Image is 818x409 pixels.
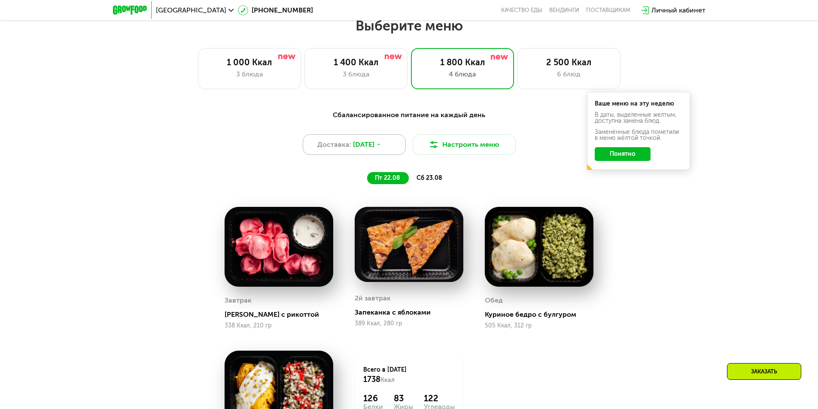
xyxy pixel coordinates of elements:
span: 1738 [363,375,380,384]
button: Понятно [595,147,651,161]
a: Вендинги [549,7,579,14]
div: Заменённые блюда пометили в меню жёлтой точкой. [595,129,682,141]
div: 122 [424,393,455,403]
div: 2 500 Ккал [526,57,611,67]
span: пт 22.08 [375,174,400,182]
div: Ваше меню на эту неделю [595,101,682,107]
div: 1 800 Ккал [420,57,505,67]
button: Настроить меню [413,134,516,155]
div: 126 [363,393,383,403]
div: Всего в [DATE] [363,366,455,385]
div: 389 Ккал, 280 гр [355,320,463,327]
div: 83 [394,393,413,403]
a: [PHONE_NUMBER] [238,5,313,15]
div: Личный кабинет [651,5,705,15]
div: Завтрак [225,294,252,307]
div: 2й завтрак [355,292,391,305]
span: [GEOGRAPHIC_DATA] [156,7,226,14]
div: поставщикам [586,7,630,14]
span: Ккал [380,376,395,384]
div: 1 000 Ккал [207,57,292,67]
div: Заказать [727,363,801,380]
div: 1 400 Ккал [313,57,398,67]
div: В даты, выделенные желтым, доступна замена блюд. [595,112,682,124]
a: Качество еды [501,7,542,14]
div: 3 блюда [313,69,398,79]
span: [DATE] [353,139,374,150]
div: 505 Ккал, 312 гр [485,322,593,329]
div: Куриное бедро с булгуром [485,310,600,319]
h2: Выберите меню [27,17,791,34]
div: Сбалансированное питание на каждый день [155,110,663,121]
span: сб 23.08 [417,174,442,182]
div: [PERSON_NAME] с рикоттой [225,310,340,319]
div: Обед [485,294,503,307]
div: 338 Ккал, 210 гр [225,322,333,329]
div: 4 блюда [420,69,505,79]
span: Доставка: [317,139,351,150]
div: 6 блюд [526,69,611,79]
div: Запеканка с яблоками [355,308,470,317]
div: 3 блюда [207,69,292,79]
